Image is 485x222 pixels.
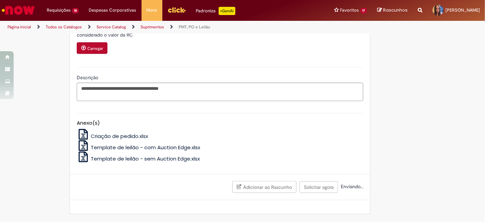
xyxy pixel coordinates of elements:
[77,42,107,54] button: Carregar anexo de Anexar evidência de negociação que nos ajude a calcular o preço net para o pedi...
[77,155,200,162] a: Template de leilão - sem Auction Edge.xlsx
[340,7,359,14] span: Favoritos
[167,5,186,15] img: click_logo_yellow_360x200.png
[1,3,36,17] img: ServiceNow
[147,7,157,14] span: More
[383,7,408,13] span: Rascunhos
[77,83,363,101] textarea: Descrição
[445,7,480,13] span: [PERSON_NAME]
[196,7,235,15] div: Padroniza
[179,24,210,30] a: PMT, PO e Leilão
[72,8,79,14] span: 18
[91,133,148,140] span: Criação de pedido.xlsx
[89,7,136,14] span: Despesas Corporativas
[47,7,71,14] span: Requisições
[339,183,363,190] span: Enviando...
[77,120,363,126] h5: Anexo(s)
[377,7,408,14] a: Rascunhos
[46,24,82,30] a: Todos os Catálogos
[77,144,201,151] a: Template de leilão - com Auction Edge.xlsx
[141,24,164,30] a: Suprimentos
[8,24,31,30] a: Página inicial
[97,24,126,30] a: Service Catalog
[91,155,200,162] span: Template de leilão - sem Auction Edge.xlsx
[87,46,103,51] small: Carregar
[5,21,318,33] ul: Trilhas de página
[219,7,235,15] p: +GenAi
[91,144,200,151] span: Template de leilão - com Auction Edge.xlsx
[77,25,339,38] span: Anexar evidência de negociação que nos ajude a calcular o preço net para o pedido - caso não seja...
[77,133,148,140] a: Criação de pedido.xlsx
[77,74,100,81] span: Descrição
[360,8,367,14] span: 17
